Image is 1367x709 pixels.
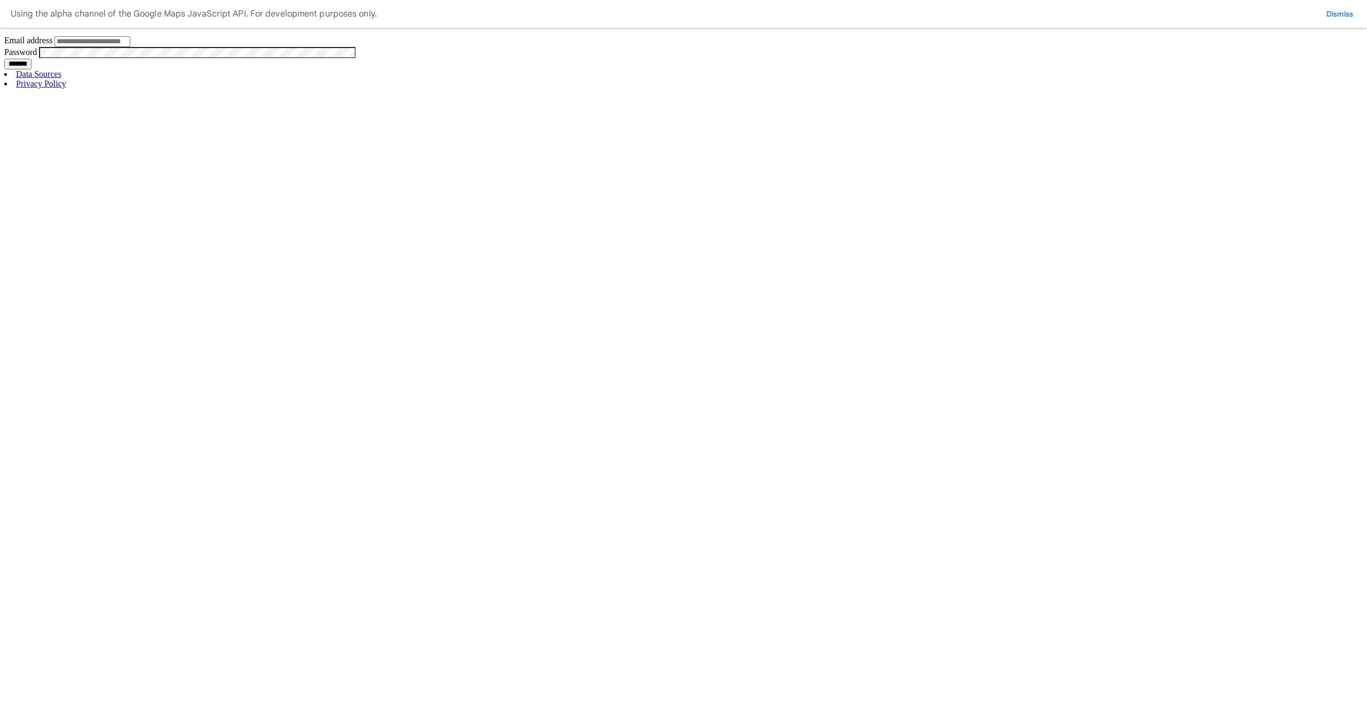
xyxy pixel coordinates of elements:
button: Dismiss [1323,9,1356,19]
label: Email address [4,36,52,45]
a: Data Sources [16,69,61,78]
label: Password [4,48,37,57]
a: Privacy Policy [16,79,66,88]
div: Using the alpha channel of the Google Maps JavaScript API. For development purposes only. [11,6,377,21]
